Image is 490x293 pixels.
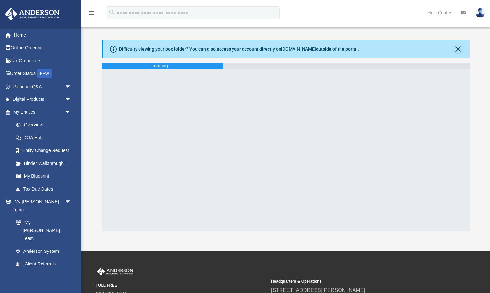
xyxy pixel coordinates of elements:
[5,93,81,106] a: Digital Productsarrow_drop_down
[96,267,135,276] img: Anderson Advisors Platinum Portal
[5,270,78,283] a: My Documentsarrow_drop_down
[65,80,78,93] span: arrow_drop_down
[3,8,62,20] img: Anderson Advisors Platinum Portal
[88,9,95,17] i: menu
[9,144,81,157] a: Entity Change Request
[5,80,81,93] a: Platinum Q&Aarrow_drop_down
[281,46,316,52] a: [DOMAIN_NAME]
[9,216,75,245] a: My [PERSON_NAME] Team
[5,67,81,80] a: Order StatusNEW
[5,54,81,67] a: Tax Organizers
[65,106,78,119] span: arrow_drop_down
[9,258,78,271] a: Client Referrals
[65,270,78,284] span: arrow_drop_down
[271,287,365,293] a: [STREET_ADDRESS][PERSON_NAME]
[271,278,442,284] small: Headquarters & Operations
[9,131,81,144] a: CTA Hub
[9,170,78,183] a: My Blueprint
[9,157,81,170] a: Binder Walkthrough
[9,245,78,258] a: Anderson System
[5,195,78,216] a: My [PERSON_NAME] Teamarrow_drop_down
[119,46,359,53] div: Difficulty viewing your box folder? You can also access your account directly on outside of the p...
[9,119,81,132] a: Overview
[475,8,485,18] img: User Pic
[5,41,81,54] a: Online Ordering
[151,63,173,69] div: Loading ...
[37,69,52,78] div: NEW
[88,12,95,17] a: menu
[96,282,267,288] small: TOLL FREE
[5,106,81,119] a: My Entitiesarrow_drop_down
[108,9,115,16] i: search
[5,29,81,41] a: Home
[9,182,81,195] a: Tax Due Dates
[65,195,78,209] span: arrow_drop_down
[65,93,78,106] span: arrow_drop_down
[454,44,463,53] button: Close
